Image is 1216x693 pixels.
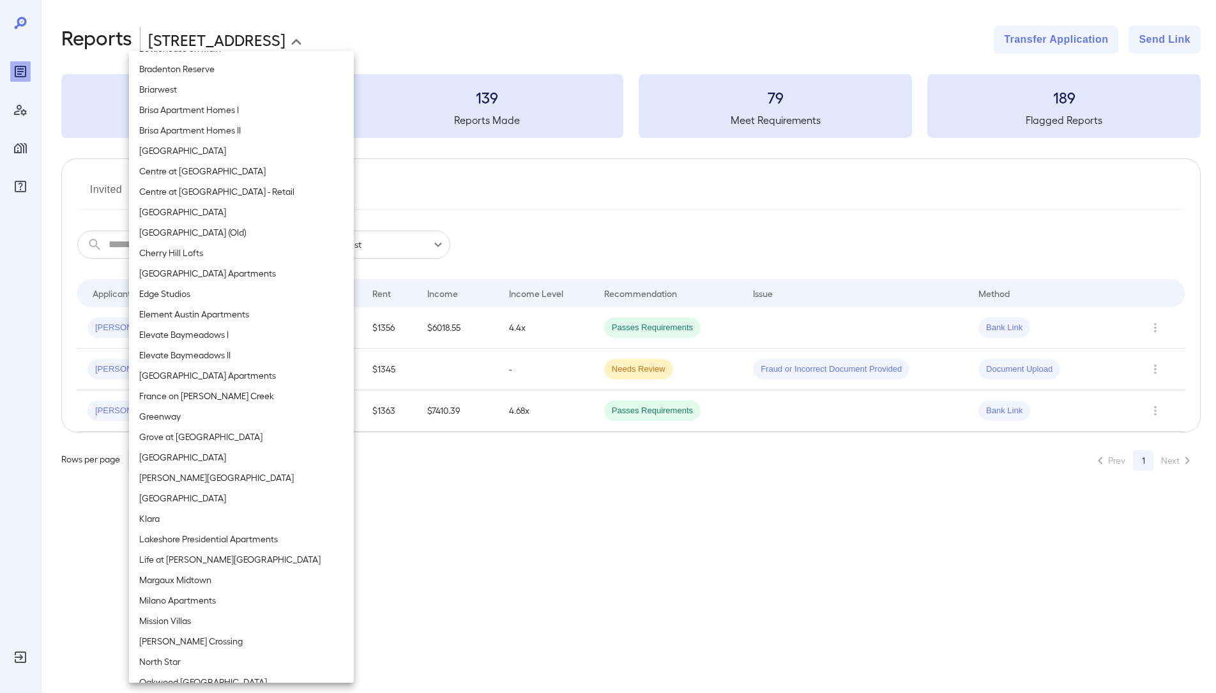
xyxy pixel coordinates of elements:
[129,263,354,284] li: [GEOGRAPHIC_DATA] Apartments
[129,631,354,651] li: [PERSON_NAME] Crossing
[129,181,354,202] li: Centre at [GEOGRAPHIC_DATA] - Retail
[129,406,354,427] li: Greenway
[129,488,354,508] li: [GEOGRAPHIC_DATA]
[129,161,354,181] li: Centre at [GEOGRAPHIC_DATA]
[129,141,354,161] li: [GEOGRAPHIC_DATA]
[129,529,354,549] li: Lakeshore Presidential Apartments
[129,324,354,345] li: Elevate Baymeadows I
[129,427,354,447] li: Grove at [GEOGRAPHIC_DATA]
[129,284,354,304] li: Edge Studios
[129,222,354,243] li: [GEOGRAPHIC_DATA] (Old)
[129,590,354,611] li: Milano Apartments
[129,304,354,324] li: Element Austin Apartments
[129,120,354,141] li: Brisa Apartment Homes II
[129,651,354,672] li: North Star
[129,345,354,365] li: Elevate Baymeadows II
[129,386,354,406] li: France on [PERSON_NAME] Creek
[129,447,354,468] li: [GEOGRAPHIC_DATA]
[129,611,354,631] li: Mission Villas
[129,59,354,79] li: Bradenton Reserve
[129,100,354,120] li: Brisa Apartment Homes I
[129,79,354,100] li: Briarwest
[129,549,354,570] li: Life at [PERSON_NAME][GEOGRAPHIC_DATA]
[129,202,354,222] li: [GEOGRAPHIC_DATA]
[129,243,354,263] li: Cherry Hill Lofts
[129,508,354,529] li: Klara
[129,672,354,692] li: Oakwood [GEOGRAPHIC_DATA]
[129,468,354,488] li: [PERSON_NAME][GEOGRAPHIC_DATA]
[129,365,354,386] li: [GEOGRAPHIC_DATA] Apartments
[129,570,354,590] li: Margaux Midtown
